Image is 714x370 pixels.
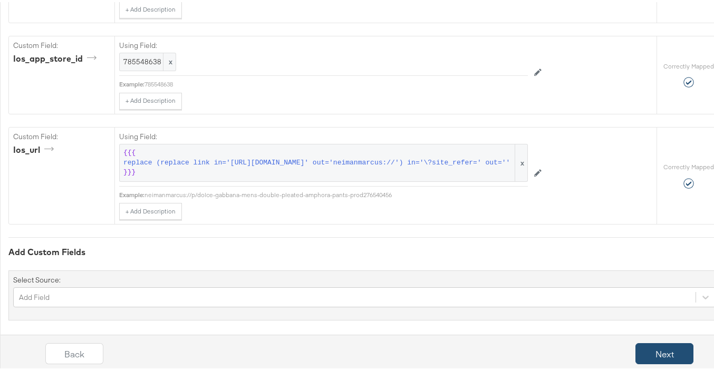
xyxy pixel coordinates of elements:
span: {{{ [123,146,136,156]
button: Next [635,341,693,362]
span: x [163,51,176,69]
div: ios_url [13,142,57,154]
label: Correctly Mapped [663,60,714,69]
div: Add Field [19,290,50,300]
button: + Add Description [119,91,182,108]
label: Correctly Mapped [663,161,714,169]
span: replace (replace link in='[URL][DOMAIN_NAME]' out='neimanmarcus://') in='\?site_refer=' out='' [123,156,510,166]
div: Example: [119,78,144,86]
span: }}} [123,165,136,176]
label: Using Field: [119,130,528,140]
button: Back [45,341,103,362]
label: Using Field: [119,38,528,48]
div: 785548638 [144,78,528,86]
label: Custom Field: [13,130,110,140]
label: Select Source: [13,273,61,283]
span: x [515,142,527,179]
div: Example: [119,189,144,197]
div: neimanmarcus://p/dolce-gabbana-mens-double-pleated-amphora-pants-prod276540456 [144,189,528,197]
button: + Add Description [119,201,182,218]
div: ios_app_store_id [13,51,100,63]
label: Custom Field: [13,38,110,48]
span: 785548638 [123,55,172,65]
